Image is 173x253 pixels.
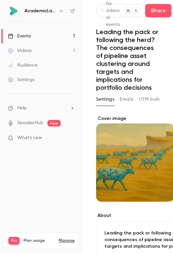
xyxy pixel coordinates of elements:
[24,238,55,243] span: Plan usage
[96,28,160,91] h1: Leading the pack or following the herd? The consequences of pipeline asset clustering around targ...
[47,120,61,126] span: new
[17,105,27,112] span: Help
[8,237,20,245] span: Pro
[96,94,114,105] button: Settings
[67,135,75,141] iframe: Noticeable Trigger
[8,47,31,54] div: Videos
[8,105,75,112] li: help-dropdown-opener
[8,33,31,39] div: Events
[17,134,42,141] span: What's new
[59,238,75,243] a: Manage
[8,6,19,16] img: AcademicLabs
[17,120,43,126] a: SpeakerHub
[139,94,166,105] button: UTM builder
[8,76,34,83] div: Settings
[25,8,56,14] h6: AcademicLabs
[145,4,171,17] button: Share
[8,62,37,69] div: Audience
[120,94,134,105] button: Emails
